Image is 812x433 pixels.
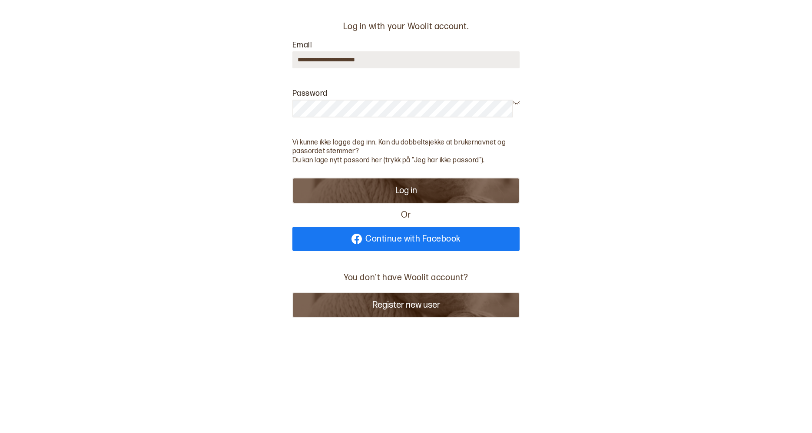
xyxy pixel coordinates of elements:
a: her [371,156,382,164]
label: Password [292,89,328,98]
p: You don't have Woolit account? [340,269,472,287]
label: Email [292,40,312,50]
a: Continue with Facebook [292,227,520,251]
p: Vi kunne ikke logge deg inn. Kan du dobbeltsjekke at brukernavnet og passordet stemmer? [292,138,520,157]
p: Du kan lage nytt passord (trykk på "Jeg har ikke passord"). [292,156,520,165]
span: Or [398,207,414,223]
button: Log in [292,178,520,204]
button: Register new user [292,292,520,318]
p: Log in with your Woolit account. [292,21,520,32]
span: Continue with Facebook [365,235,461,243]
